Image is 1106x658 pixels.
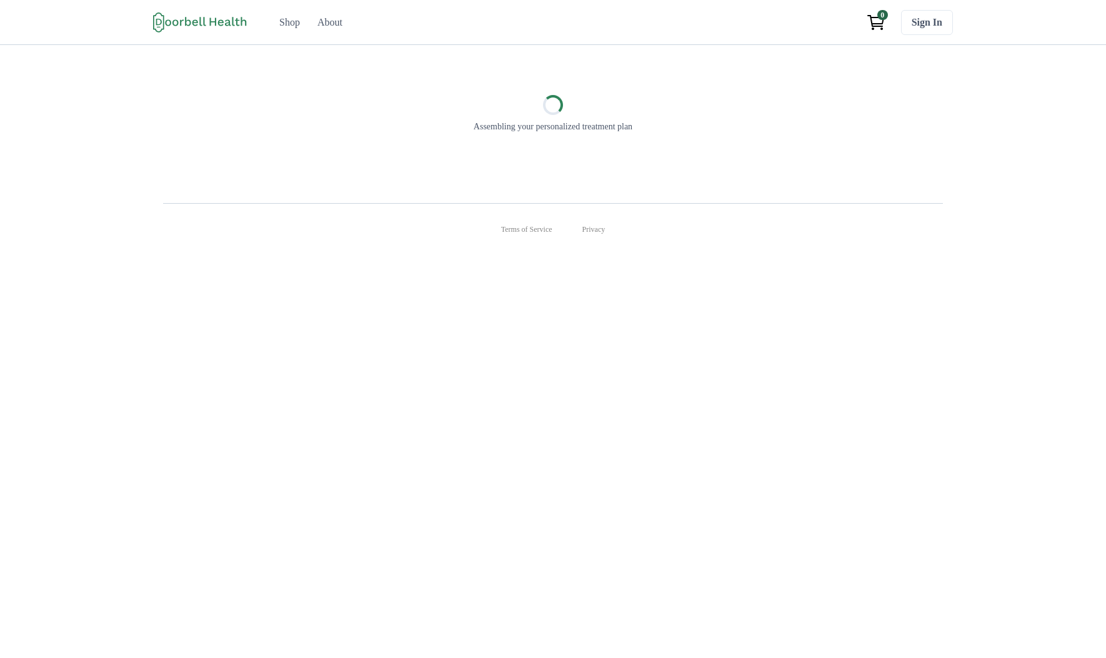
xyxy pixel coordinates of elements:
[474,120,632,133] p: Assembling your personalized treatment plan
[901,10,953,35] a: Sign In
[877,10,888,20] span: 0
[317,15,342,30] div: About
[582,224,605,235] a: Privacy
[272,10,307,35] a: Shop
[861,10,891,35] a: View cart
[501,224,552,235] a: Terms of Service
[310,10,350,35] a: About
[279,15,300,30] div: Shop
